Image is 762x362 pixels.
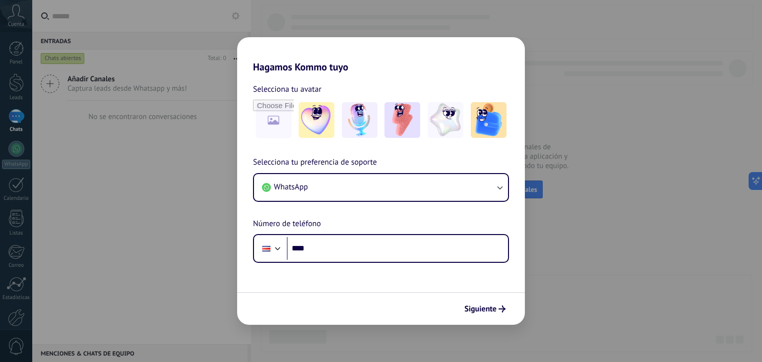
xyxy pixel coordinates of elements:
button: Siguiente [460,301,510,317]
img: -1.jpeg [299,102,334,138]
span: Selecciona tu avatar [253,83,321,96]
span: Selecciona tu preferencia de soporte [253,156,377,169]
span: Siguiente [464,305,497,312]
h2: Hagamos Kommo tuyo [237,37,525,73]
img: -3.jpeg [384,102,420,138]
span: Número de teléfono [253,218,321,231]
img: -4.jpeg [428,102,463,138]
span: WhatsApp [274,182,308,192]
div: Costa Rica: + 506 [257,238,276,259]
button: WhatsApp [254,174,508,201]
img: -5.jpeg [471,102,507,138]
img: -2.jpeg [342,102,378,138]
